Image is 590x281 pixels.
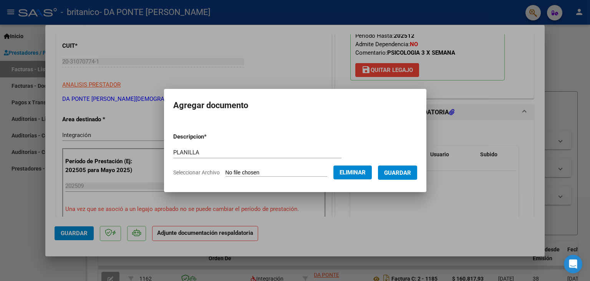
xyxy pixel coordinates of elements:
[173,132,247,141] p: Descripcion
[333,166,372,179] button: Eliminar
[173,169,220,176] span: Seleccionar Archivo
[384,169,411,176] span: Guardar
[340,169,366,176] span: Eliminar
[173,98,417,113] h2: Agregar documento
[564,255,582,273] div: Open Intercom Messenger
[378,166,417,180] button: Guardar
